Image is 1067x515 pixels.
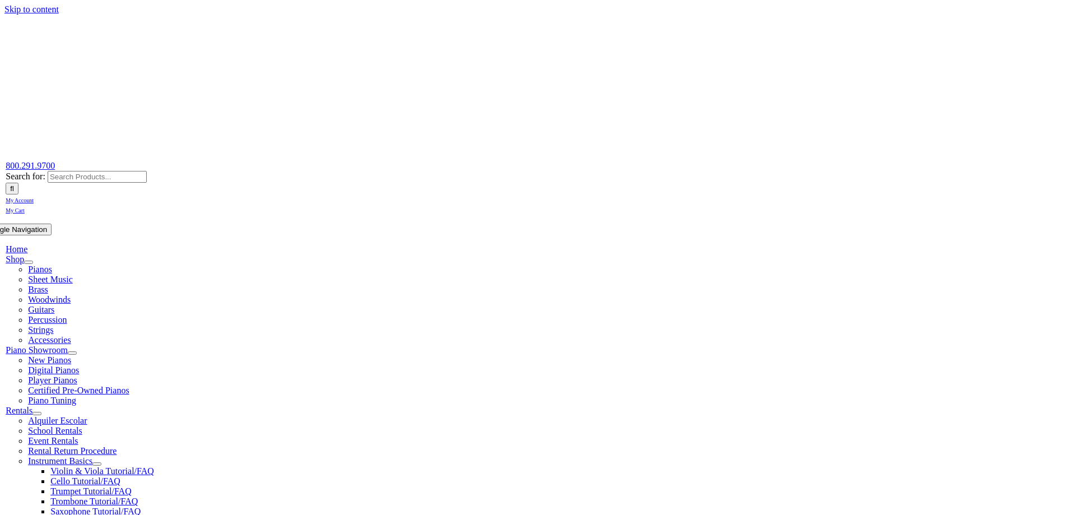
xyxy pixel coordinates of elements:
[4,4,59,14] a: Skip to content
[28,396,76,405] a: Piano Tuning
[50,497,138,506] a: Trombone Tutorial/FAQ
[28,426,82,435] a: School Rentals
[28,446,117,456] a: Rental Return Procedure
[68,351,77,355] button: Open submenu of Piano Showroom
[6,345,68,355] a: Piano Showroom
[6,205,25,214] a: My Cart
[28,275,73,284] a: Sheet Music
[92,462,101,466] button: Open submenu of Instrument Basics
[6,197,34,203] span: My Account
[28,416,87,425] a: Alquiler Escolar
[50,476,120,486] a: Cello Tutorial/FAQ
[50,466,154,476] a: Violin & Viola Tutorial/FAQ
[28,456,92,466] a: Instrument Basics
[28,365,79,375] a: Digital Pianos
[28,436,78,446] a: Event Rentals
[28,265,52,274] a: Pianos
[32,412,41,415] button: Open submenu of Rentals
[6,161,55,170] a: 800.291.9700
[6,194,34,204] a: My Account
[24,261,33,264] button: Open submenu of Shop
[6,183,18,194] input: Search
[28,355,71,365] a: New Pianos
[6,207,25,214] span: My Cart
[28,295,71,304] a: Woodwinds
[28,386,129,395] a: Certified Pre-Owned Pianos
[6,244,27,254] a: Home
[28,305,54,314] a: Guitars
[6,254,24,264] a: Shop
[48,171,147,183] input: Search Products...
[28,285,48,294] a: Brass
[28,375,77,385] a: Player Pianos
[28,325,53,335] a: Strings
[50,486,131,496] a: Trumpet Tutorial/FAQ
[28,335,71,345] a: Accessories
[6,171,45,181] span: Search for:
[6,406,32,415] a: Rentals
[28,315,67,324] a: Percussion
